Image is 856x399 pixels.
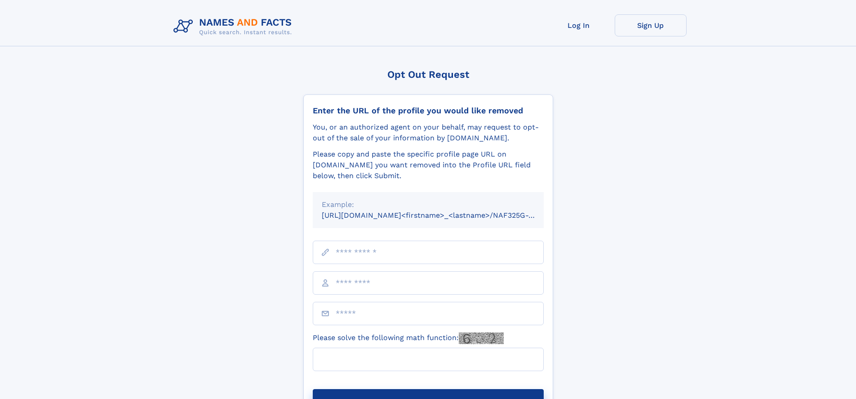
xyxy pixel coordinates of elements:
[322,211,561,220] small: [URL][DOMAIN_NAME]<firstname>_<lastname>/NAF325G-xxxxxxxx
[543,14,615,36] a: Log In
[170,14,299,39] img: Logo Names and Facts
[313,332,504,344] label: Please solve the following math function:
[303,69,553,80] div: Opt Out Request
[615,14,687,36] a: Sign Up
[313,106,544,116] div: Enter the URL of the profile you would like removed
[313,122,544,143] div: You, or an authorized agent on your behalf, may request to opt-out of the sale of your informatio...
[322,199,535,210] div: Example:
[313,149,544,181] div: Please copy and paste the specific profile page URL on [DOMAIN_NAME] you want removed into the Pr...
